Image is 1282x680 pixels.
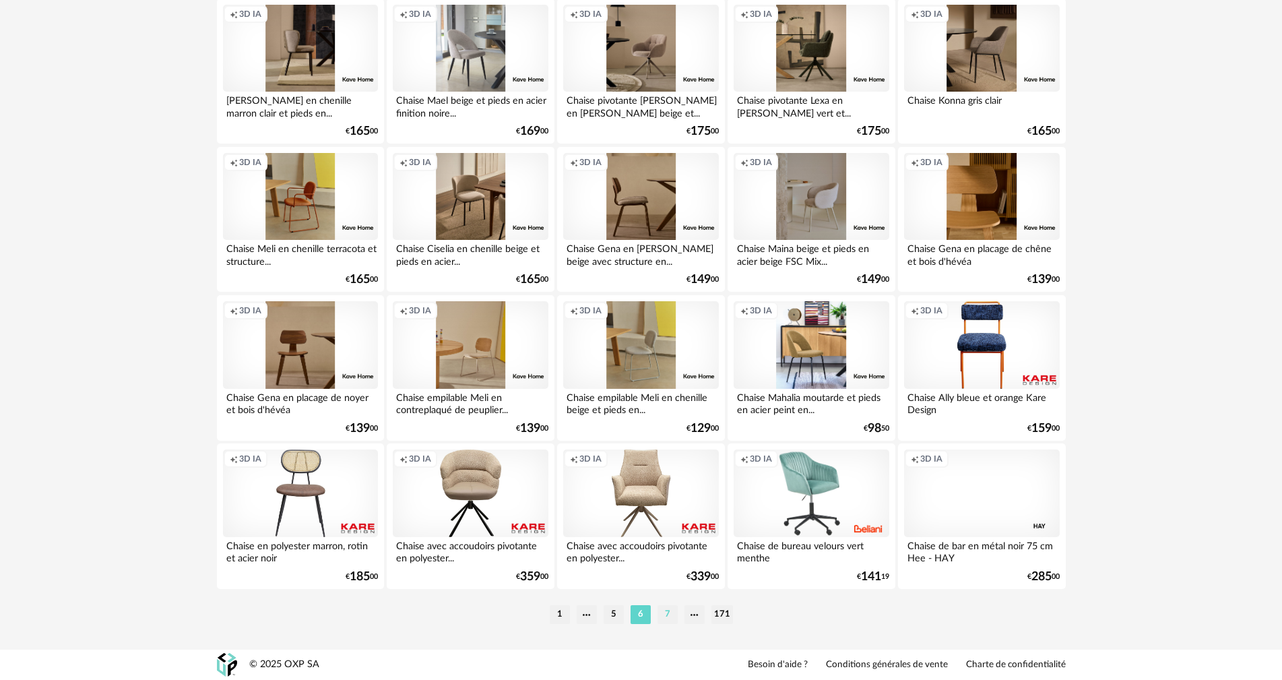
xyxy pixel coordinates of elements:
span: Creation icon [570,454,578,464]
span: Creation icon [570,157,578,168]
a: Creation icon 3D IA Chaise Ciselia en chenille beige et pieds en acier... €16500 [387,147,554,292]
span: 139 [1031,275,1052,284]
div: € 00 [1027,424,1060,433]
div: € 00 [857,127,889,136]
span: 175 [691,127,711,136]
span: 359 [520,572,540,582]
div: € 00 [1027,572,1060,582]
span: 3D IA [409,9,431,20]
span: 159 [1031,424,1052,433]
span: Creation icon [230,157,238,168]
div: Chaise Gena en [PERSON_NAME] beige avec structure en... [563,240,718,267]
span: 3D IA [239,454,261,464]
span: Creation icon [740,9,748,20]
a: Creation icon 3D IA Chaise Mahalia moutarde et pieds en acier peint en... €9850 [728,295,895,441]
span: 185 [350,572,370,582]
a: Creation icon 3D IA Chaise avec accoudoirs pivotante en polyester... €33900 [557,443,724,589]
span: 165 [350,127,370,136]
a: Creation icon 3D IA Chaise Gena en placage de chêne et bois d'hévéa €13900 [898,147,1065,292]
div: € 00 [686,275,719,284]
li: 1 [550,605,570,624]
div: Chaise Ally bleue et orange Kare Design [904,389,1059,416]
a: Creation icon 3D IA Chaise empilable Meli en chenille beige et pieds en... €12900 [557,295,724,441]
span: Creation icon [740,157,748,168]
span: Creation icon [399,305,408,316]
li: 7 [658,605,678,624]
span: 139 [350,424,370,433]
span: 3D IA [239,157,261,168]
div: € 50 [864,424,889,433]
span: 3D IA [750,9,772,20]
span: Creation icon [911,454,919,464]
span: Creation icon [399,454,408,464]
div: Chaise pivotante Lexa en [PERSON_NAME] vert et... [734,92,889,119]
a: Creation icon 3D IA Chaise Gena en [PERSON_NAME] beige avec structure en... €14900 [557,147,724,292]
a: Creation icon 3D IA Chaise Meli en chenille terracota et structure... €16500 [217,147,384,292]
span: 175 [861,127,881,136]
span: 3D IA [920,305,942,316]
span: 165 [1031,127,1052,136]
div: Chaise de bar en métal noir 75 cm Hee - HAY [904,537,1059,564]
span: Creation icon [911,305,919,316]
span: 3D IA [920,157,942,168]
img: OXP [217,653,237,677]
div: € 00 [346,127,378,136]
span: Creation icon [230,454,238,464]
span: 3D IA [409,305,431,316]
span: 165 [350,275,370,284]
div: € 00 [686,127,719,136]
div: € 00 [686,424,719,433]
div: Chaise Gena en placage de noyer et bois d'hévéa [223,389,378,416]
a: Creation icon 3D IA Chaise Ally bleue et orange Kare Design €15900 [898,295,1065,441]
span: 3D IA [920,454,942,464]
span: Creation icon [399,157,408,168]
span: 169 [520,127,540,136]
div: € 00 [857,275,889,284]
a: Creation icon 3D IA Chaise empilable Meli en contreplaqué de peuplier... €13900 [387,295,554,441]
div: Chaise Mahalia moutarde et pieds en acier peint en... [734,389,889,416]
span: 3D IA [750,157,772,168]
div: € 00 [1027,127,1060,136]
span: 129 [691,424,711,433]
span: Creation icon [230,305,238,316]
div: © 2025 OXP SA [249,658,319,671]
span: 149 [861,275,881,284]
span: 149 [691,275,711,284]
a: Besoin d'aide ? [748,659,808,671]
div: € 00 [516,275,548,284]
span: Creation icon [911,157,919,168]
div: Chaise Gena en placage de chêne et bois d'hévéa [904,240,1059,267]
div: € 00 [346,424,378,433]
span: 3D IA [579,305,602,316]
span: Creation icon [570,9,578,20]
li: 171 [711,605,733,624]
div: Chaise empilable Meli en chenille beige et pieds en... [563,389,718,416]
span: Creation icon [740,305,748,316]
div: Chaise Meli en chenille terracota et structure... [223,240,378,267]
div: € 00 [1027,275,1060,284]
span: Creation icon [911,9,919,20]
span: Creation icon [570,305,578,316]
div: Chaise pivotante [PERSON_NAME] en [PERSON_NAME] beige et... [563,92,718,119]
div: Chaise avec accoudoirs pivotante en polyester... [563,537,718,564]
a: Creation icon 3D IA Chaise avec accoudoirs pivotante en polyester... €35900 [387,443,554,589]
span: 3D IA [750,305,772,316]
div: € 00 [516,127,548,136]
div: € 00 [516,424,548,433]
span: 139 [520,424,540,433]
div: Chaise Ciselia en chenille beige et pieds en acier... [393,240,548,267]
span: 3D IA [579,454,602,464]
div: Chaise en polyester marron, rotin et acier noir [223,537,378,564]
span: 165 [520,275,540,284]
span: Creation icon [399,9,408,20]
span: Creation icon [230,9,238,20]
a: Conditions générales de vente [826,659,948,671]
a: Creation icon 3D IA Chaise Gena en placage de noyer et bois d'hévéa €13900 [217,295,384,441]
span: 3D IA [920,9,942,20]
span: 3D IA [409,157,431,168]
span: Creation icon [740,454,748,464]
a: Creation icon 3D IA Chaise de bar en métal noir 75 cm Hee - HAY €28500 [898,443,1065,589]
span: 339 [691,572,711,582]
div: Chaise Konna gris clair [904,92,1059,119]
span: 285 [1031,572,1052,582]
